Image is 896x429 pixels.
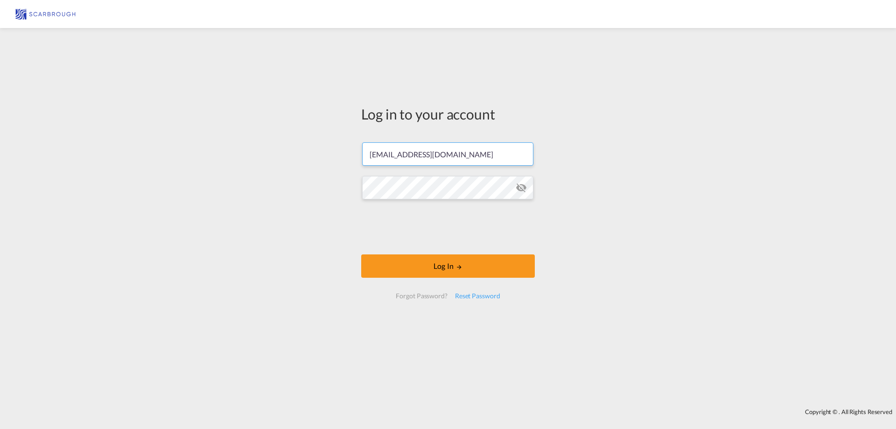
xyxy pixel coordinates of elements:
[377,209,519,245] iframe: reCAPTCHA
[451,288,504,304] div: Reset Password
[362,142,533,166] input: Enter email/phone number
[516,182,527,193] md-icon: icon-eye-off
[361,104,535,124] div: Log in to your account
[361,254,535,278] button: LOGIN
[14,4,77,25] img: 68f3c5c099f711f0a1d6b9e876559da2.jpg
[392,288,451,304] div: Forgot Password?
